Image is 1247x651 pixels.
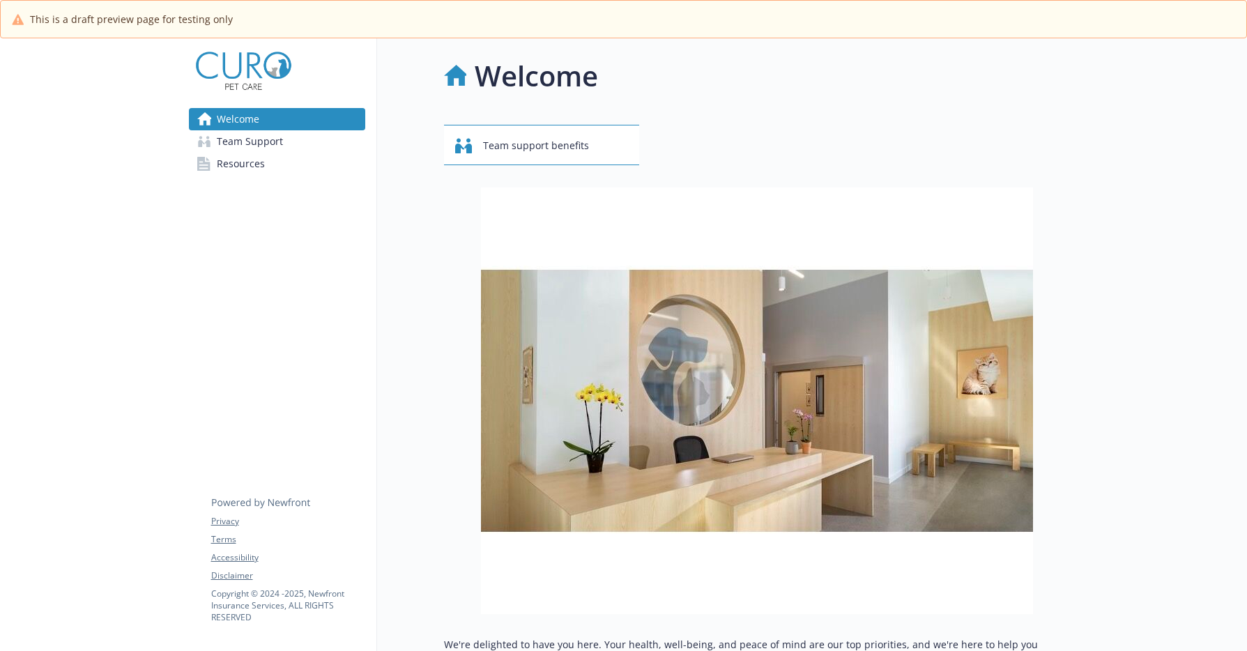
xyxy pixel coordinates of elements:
[475,55,598,97] h1: Welcome
[217,153,265,175] span: Resources
[211,569,365,582] a: Disclaimer
[211,551,365,564] a: Accessibility
[189,130,365,153] a: Team Support
[211,533,365,546] a: Terms
[444,125,640,165] button: Team support benefits
[481,187,1033,614] img: overview page banner
[483,132,589,159] span: Team support benefits
[189,153,365,175] a: Resources
[189,108,365,130] a: Welcome
[211,515,365,528] a: Privacy
[217,130,283,153] span: Team Support
[30,12,233,26] span: This is a draft preview page for testing only
[217,108,259,130] span: Welcome
[211,588,365,623] p: Copyright © 2024 - 2025 , Newfront Insurance Services, ALL RIGHTS RESERVED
